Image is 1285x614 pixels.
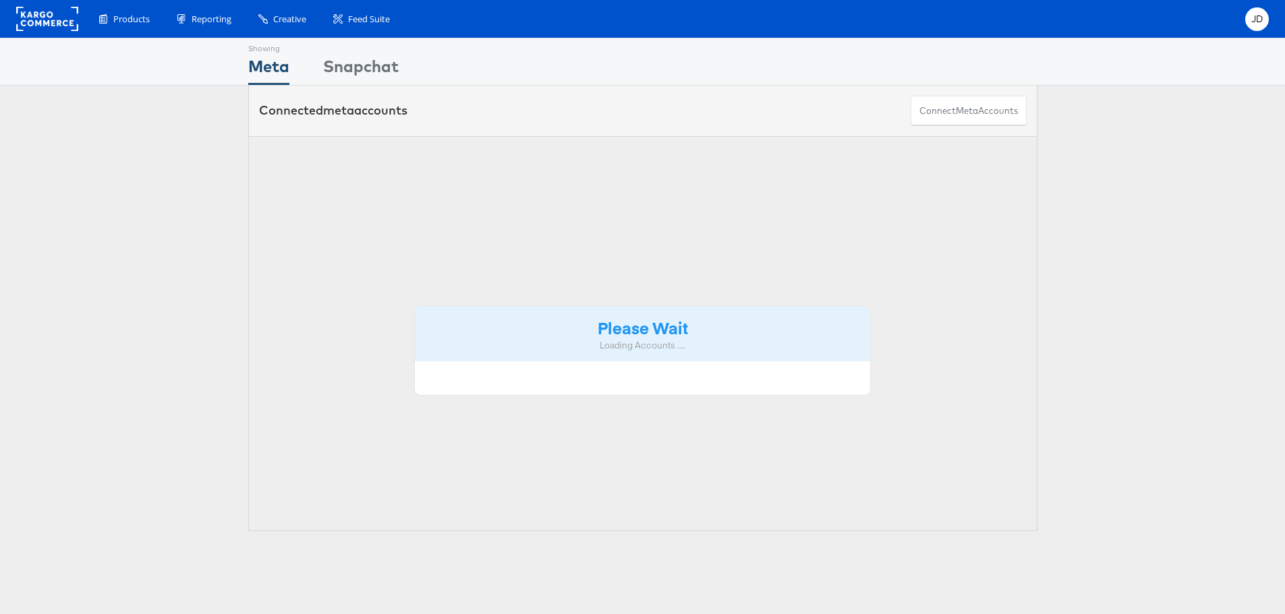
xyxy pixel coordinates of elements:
[113,13,150,26] span: Products
[598,316,688,338] strong: Please Wait
[248,55,289,85] div: Meta
[323,102,354,118] span: meta
[248,38,289,55] div: Showing
[956,104,978,117] span: meta
[911,96,1027,126] button: ConnectmetaAccounts
[273,13,306,26] span: Creative
[348,13,390,26] span: Feed Suite
[425,339,861,352] div: Loading Accounts ....
[1251,15,1263,24] span: JD
[192,13,231,26] span: Reporting
[323,55,399,85] div: Snapchat
[259,102,407,119] div: Connected accounts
